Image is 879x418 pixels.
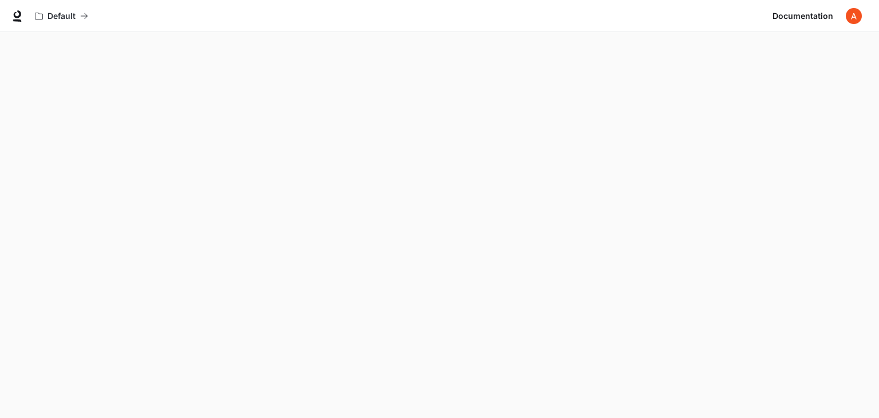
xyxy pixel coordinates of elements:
button: User avatar [842,5,865,27]
a: Documentation [768,5,838,27]
button: All workspaces [30,5,93,27]
p: Default [47,11,76,21]
span: Documentation [773,9,833,23]
img: User avatar [846,8,862,24]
